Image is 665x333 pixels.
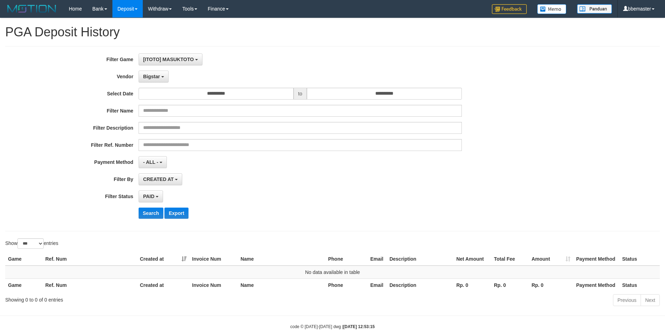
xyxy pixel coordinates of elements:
th: Net Amount [453,253,491,266]
img: MOTION_logo.png [5,3,58,14]
span: - ALL - [143,159,158,165]
img: panduan.png [577,4,612,14]
th: Invoice Num [189,278,238,291]
span: Bigstar [143,74,160,79]
h1: PGA Deposit History [5,25,660,39]
img: Button%20Memo.svg [537,4,567,14]
button: - ALL - [139,156,167,168]
th: Total Fee [491,253,529,266]
button: Bigstar [139,71,169,82]
th: Payment Method [573,278,619,291]
button: CREATED AT [139,173,183,185]
th: Amount: activate to sort column ascending [529,253,574,266]
img: Feedback.jpg [492,4,527,14]
button: PAID [139,190,163,202]
button: [ITOTO] MASUKTOTO [139,53,202,65]
button: Export [164,208,188,219]
th: Description [387,253,454,266]
th: Created at [137,278,190,291]
th: Rp. 0 [491,278,529,291]
button: Search [139,208,163,219]
th: Name [238,253,325,266]
a: Next [641,294,660,306]
span: CREATED AT [143,176,174,182]
th: Ref. Num [43,253,137,266]
th: Rp. 0 [529,278,574,291]
th: Phone [325,278,368,291]
th: Rp. 0 [453,278,491,291]
th: Status [619,278,660,291]
span: to [294,88,307,100]
th: Status [619,253,660,266]
th: Name [238,278,325,291]
span: PAID [143,194,154,199]
th: Invoice Num [189,253,238,266]
label: Show entries [5,238,58,249]
th: Email [368,278,387,291]
th: Game [5,253,43,266]
span: [ITOTO] MASUKTOTO [143,57,194,62]
div: Showing 0 to 0 of 0 entries [5,294,272,303]
th: Email [368,253,387,266]
th: Description [387,278,454,291]
td: No data available in table [5,266,660,279]
select: Showentries [17,238,44,249]
th: Payment Method [573,253,619,266]
th: Game [5,278,43,291]
th: Created at: activate to sort column ascending [137,253,190,266]
strong: [DATE] 12:53:15 [343,324,375,329]
th: Ref. Num [43,278,137,291]
small: code © [DATE]-[DATE] dwg | [290,324,375,329]
th: Phone [325,253,368,266]
a: Previous [613,294,641,306]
